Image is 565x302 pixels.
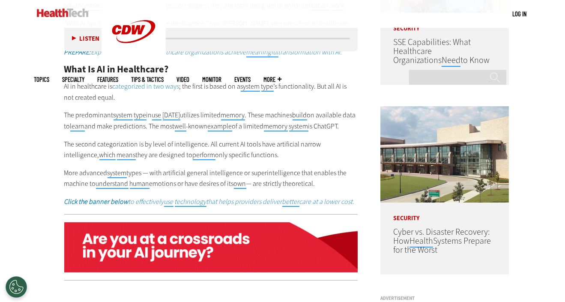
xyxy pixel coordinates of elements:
[64,111,356,132] span: The predominant in utilizes limited . These machines on available data to and make predictions. T...
[293,111,307,120] span: build
[130,179,149,189] span: human
[132,76,164,83] a: Tips & Tactics
[163,111,180,120] span: [DATE]
[393,226,491,256] span: Cyber vs. Disaster Recovery: How Systems Prepare for the Worst
[221,111,245,120] span: memory
[117,150,136,160] span: means
[96,179,129,189] span: understand
[64,82,347,102] span: ; the first is based on a ’s functionality. But all AI is not created equal.
[410,235,433,248] span: Health
[164,197,173,207] span: use
[63,76,85,83] span: Specialty
[99,150,116,160] span: which
[64,197,129,206] strong: Click the banner below
[152,111,161,120] span: use
[134,111,146,120] span: type
[129,197,355,207] span: to effectively that helps providers deliver care at a lower cost.
[108,168,127,178] span: system
[193,150,215,160] span: perform
[380,203,509,221] p: Security
[175,197,206,207] span: technology
[6,276,27,298] div: Cookies Settings
[282,197,299,207] span: better
[289,122,308,132] span: system
[37,9,89,17] img: Home
[208,122,232,132] span: example
[64,222,358,273] img: x-google-cloud-platform-q125-animated-desktop
[234,179,246,189] span: own
[513,9,527,18] div: User menu
[513,10,527,18] a: Log in
[98,76,119,83] a: Features
[102,57,166,66] a: CDW
[380,106,509,203] img: University of Vermont Medical Center’s main campus
[393,226,491,256] a: Cyber vs. Disaster Recovery: HowHealthSystems Prepare for the Worst
[235,76,251,83] a: Events
[114,111,133,120] span: system
[34,76,50,83] span: Topics
[175,122,186,132] span: well
[64,197,355,206] a: Click the banner belowto effectivelyuse technologythat helps providers deliverbettercare at a low...
[264,122,288,132] span: memory
[6,276,27,298] button: Open Preferences
[264,76,282,83] span: More
[64,140,321,161] span: The second categorization is by level of intelligence. All current AI tools have artificial narro...
[177,76,190,83] a: Video
[70,122,85,132] span: learn
[380,296,509,301] h3: Advertisement
[64,168,347,189] span: More advanced types — with artificial general intelligence or superintelligence that enables the ...
[203,76,222,83] a: MonITor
